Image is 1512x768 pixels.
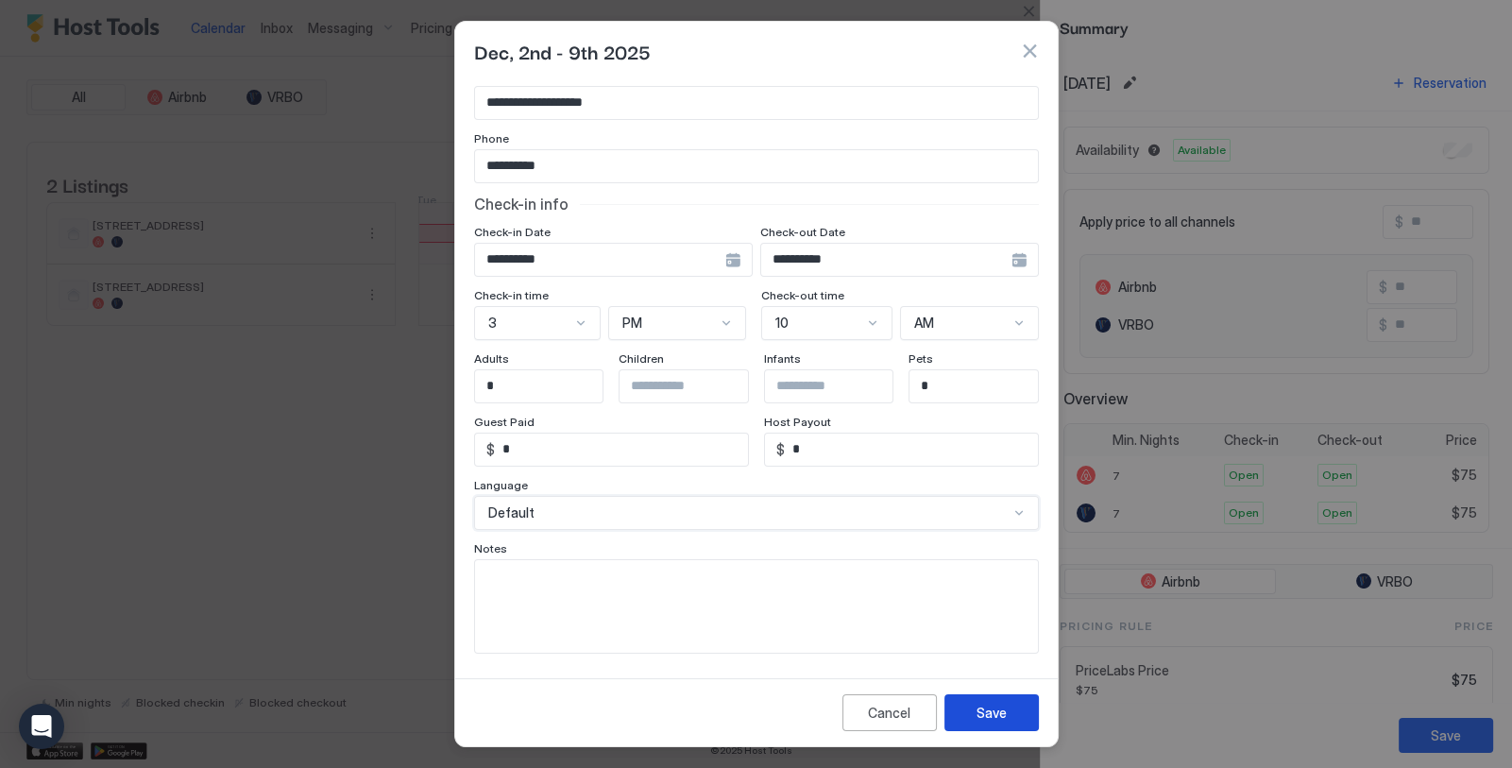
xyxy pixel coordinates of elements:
[622,315,642,332] span: PM
[488,504,535,521] span: Default
[764,351,801,366] span: Infants
[475,150,1038,182] input: Input Field
[495,434,748,466] input: Input Field
[475,370,630,402] input: Input Field
[474,225,551,239] span: Check-in Date
[776,441,785,458] span: $
[475,244,725,276] input: Input Field
[785,434,1038,466] input: Input Field
[761,244,1011,276] input: Input Field
[475,560,1038,653] textarea: Input Field
[474,351,509,366] span: Adults
[474,541,507,555] span: Notes
[760,225,845,239] span: Check-out Date
[474,37,651,65] span: Dec, 2nd - 9th 2025
[488,315,497,332] span: 3
[474,195,569,213] span: Check-in info
[765,370,920,402] input: Input Field
[474,415,535,429] span: Guest Paid
[909,370,1064,402] input: Input Field
[775,315,789,332] span: 10
[474,288,549,302] span: Check-in time
[486,441,495,458] span: $
[475,87,1038,119] input: Input Field
[764,415,831,429] span: Host Payout
[761,288,844,302] span: Check-out time
[19,704,64,749] div: Open Intercom Messenger
[474,131,509,145] span: Phone
[619,351,664,366] span: Children
[944,694,1039,731] button: Save
[620,370,774,402] input: Input Field
[909,351,933,366] span: Pets
[868,703,910,723] div: Cancel
[977,703,1007,723] div: Save
[474,478,528,492] span: Language
[914,315,934,332] span: AM
[842,694,937,731] button: Cancel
